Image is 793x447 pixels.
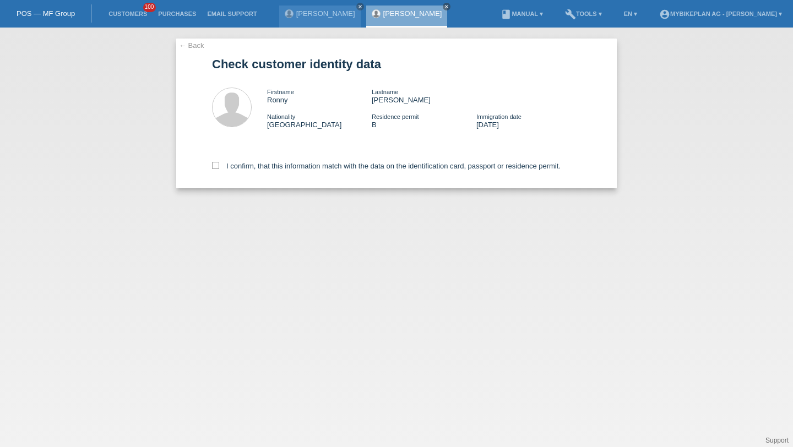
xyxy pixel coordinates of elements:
[383,9,442,18] a: [PERSON_NAME]
[267,113,295,120] span: Nationality
[17,9,75,18] a: POS — MF Group
[765,437,789,444] a: Support
[476,113,522,120] span: Immigration date
[659,9,670,20] i: account_circle
[179,41,204,50] a: ← Back
[372,112,476,129] div: B
[565,9,576,20] i: build
[357,4,363,9] i: close
[372,89,398,95] span: Lastname
[103,10,153,17] a: Customers
[212,57,581,71] h1: Check customer identity data
[153,10,202,17] a: Purchases
[501,9,512,20] i: book
[476,112,581,129] div: [DATE]
[372,113,419,120] span: Residence permit
[356,3,364,10] a: close
[296,9,355,18] a: [PERSON_NAME]
[202,10,262,17] a: Email Support
[143,3,156,12] span: 100
[267,112,372,129] div: [GEOGRAPHIC_DATA]
[267,89,294,95] span: Firstname
[495,10,548,17] a: bookManual ▾
[267,88,372,104] div: Ronny
[654,10,787,17] a: account_circleMybikeplan AG - [PERSON_NAME] ▾
[443,3,450,10] a: close
[444,4,449,9] i: close
[618,10,643,17] a: EN ▾
[212,162,561,170] label: I confirm, that this information match with the data on the identification card, passport or resi...
[560,10,607,17] a: buildTools ▾
[372,88,476,104] div: [PERSON_NAME]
